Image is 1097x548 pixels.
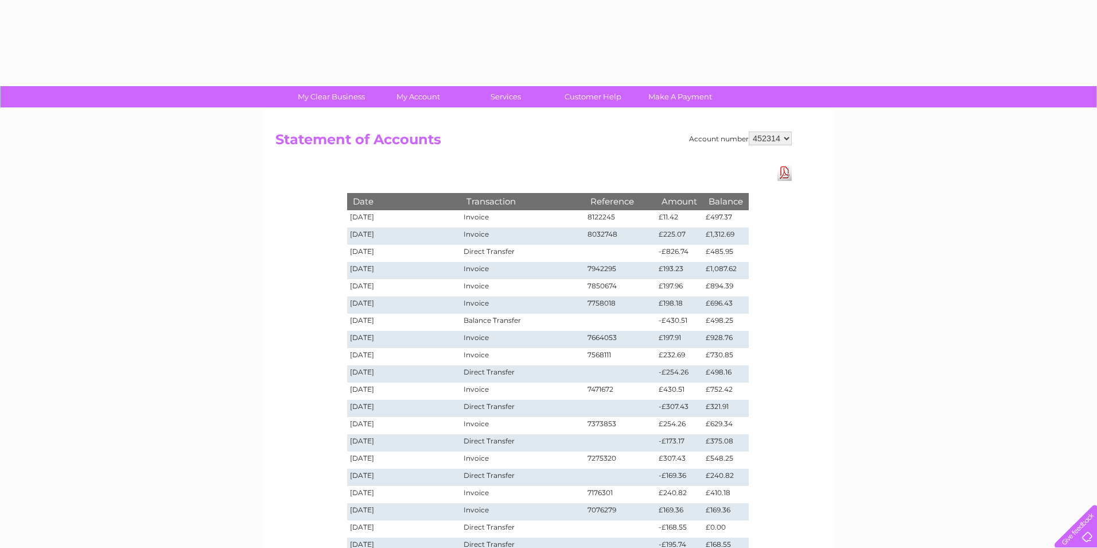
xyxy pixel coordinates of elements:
[347,331,461,348] td: [DATE]
[585,417,656,434] td: 7373853
[585,348,656,365] td: 7568111
[347,314,461,331] td: [DATE]
[347,434,461,451] td: [DATE]
[461,451,585,469] td: Invoice
[347,469,461,486] td: [DATE]
[656,434,703,451] td: -£173.17
[347,365,461,383] td: [DATE]
[656,365,703,383] td: -£254.26
[703,245,749,262] td: £485.95
[461,400,585,417] td: Direct Transfer
[461,227,585,245] td: Invoice
[458,86,553,107] a: Services
[347,383,461,400] td: [DATE]
[656,469,703,486] td: -£169.36
[461,314,585,331] td: Balance Transfer
[703,451,749,469] td: £548.25
[703,262,749,279] td: £1,087.62
[703,486,749,503] td: £410.18
[546,86,640,107] a: Customer Help
[347,503,461,520] td: [DATE]
[703,279,749,296] td: £894.39
[703,434,749,451] td: £375.08
[461,245,585,262] td: Direct Transfer
[585,486,656,503] td: 7176301
[703,365,749,383] td: £498.16
[461,348,585,365] td: Invoice
[585,451,656,469] td: 7275320
[461,296,585,314] td: Invoice
[689,132,792,145] div: Account number
[461,383,585,400] td: Invoice
[347,245,461,262] td: [DATE]
[656,417,703,434] td: £254.26
[461,469,585,486] td: Direct Transfer
[585,279,656,296] td: 7850674
[656,486,703,503] td: £240.82
[585,227,656,245] td: 8032748
[703,383,749,400] td: £752.42
[585,503,656,520] td: 7076279
[703,469,749,486] td: £240.82
[703,210,749,227] td: £497.37
[777,164,792,181] a: Download Pdf
[347,279,461,296] td: [DATE]
[656,400,703,417] td: -£307.43
[585,193,656,210] th: Reference
[347,400,461,417] td: [DATE]
[461,279,585,296] td: Invoice
[656,210,703,227] td: £11.42
[656,193,703,210] th: Amount
[461,434,585,451] td: Direct Transfer
[347,486,461,503] td: [DATE]
[656,348,703,365] td: £232.69
[461,486,585,503] td: Invoice
[656,520,703,538] td: -£168.55
[347,520,461,538] td: [DATE]
[656,331,703,348] td: £197.91
[656,245,703,262] td: -£826.74
[703,227,749,245] td: £1,312.69
[656,279,703,296] td: £197.96
[656,451,703,469] td: £307.43
[347,262,461,279] td: [DATE]
[585,210,656,227] td: 8122245
[461,262,585,279] td: Invoice
[656,383,703,400] td: £430.51
[461,210,585,227] td: Invoice
[656,262,703,279] td: £193.23
[656,296,703,314] td: £198.18
[703,193,749,210] th: Balance
[347,348,461,365] td: [DATE]
[347,451,461,469] td: [DATE]
[585,296,656,314] td: 7758018
[703,348,749,365] td: £730.85
[703,417,749,434] td: £629.34
[656,314,703,331] td: -£430.51
[703,503,749,520] td: £169.36
[461,417,585,434] td: Invoice
[371,86,466,107] a: My Account
[633,86,728,107] a: Make A Payment
[703,296,749,314] td: £696.43
[461,503,585,520] td: Invoice
[347,210,461,227] td: [DATE]
[656,227,703,245] td: £225.07
[461,520,585,538] td: Direct Transfer
[275,132,792,153] h2: Statement of Accounts
[585,262,656,279] td: 7942295
[461,193,585,210] th: Transaction
[347,227,461,245] td: [DATE]
[703,400,749,417] td: £321.91
[284,86,379,107] a: My Clear Business
[703,314,749,331] td: £498.25
[656,503,703,520] td: £169.36
[585,383,656,400] td: 7471672
[461,365,585,383] td: Direct Transfer
[703,520,749,538] td: £0.00
[347,296,461,314] td: [DATE]
[585,331,656,348] td: 7664053
[703,331,749,348] td: £928.76
[347,193,461,210] th: Date
[461,331,585,348] td: Invoice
